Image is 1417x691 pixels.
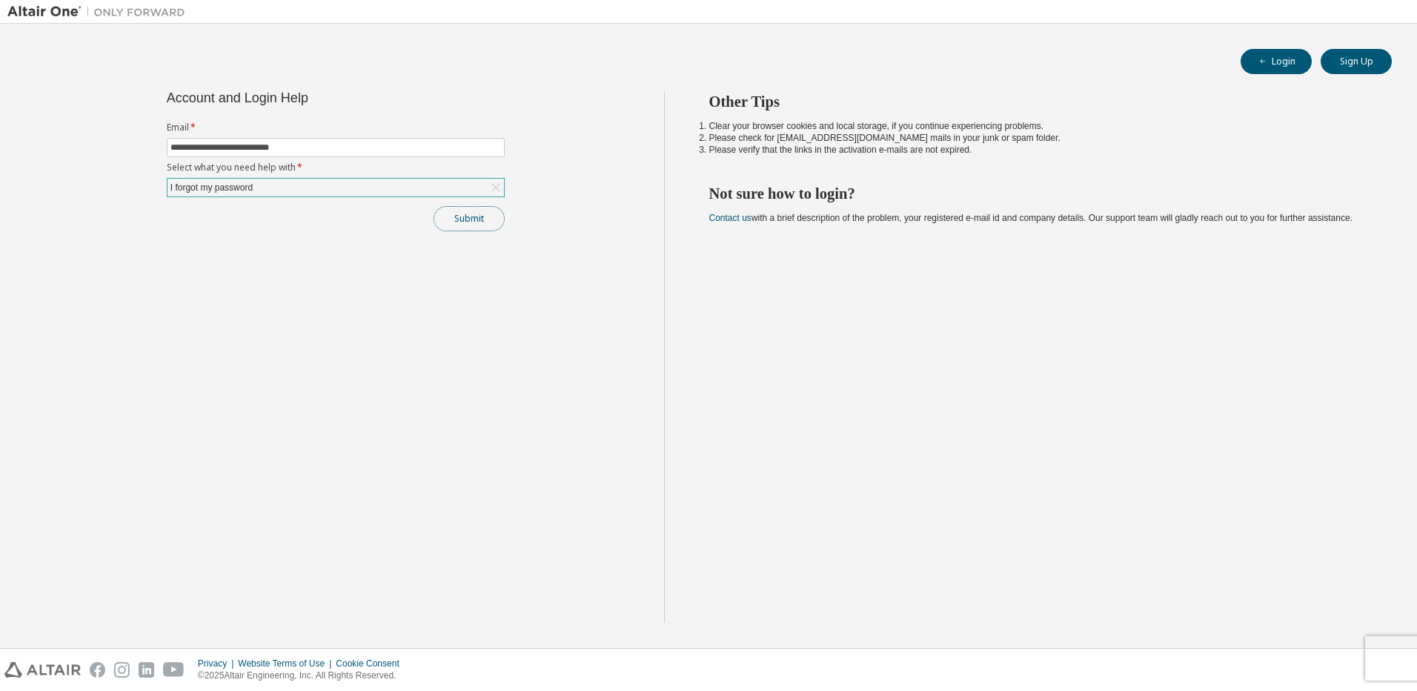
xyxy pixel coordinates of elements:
[167,122,505,133] label: Email
[90,662,105,678] img: facebook.svg
[1241,49,1312,74] button: Login
[709,132,1366,144] li: Please check for [EMAIL_ADDRESS][DOMAIN_NAME] mails in your junk or spam folder.
[709,120,1366,132] li: Clear your browser cookies and local storage, if you continue experiencing problems.
[1321,49,1392,74] button: Sign Up
[709,213,751,223] a: Contact us
[709,184,1366,203] h2: Not sure how to login?
[167,179,504,196] div: I forgot my password
[114,662,130,678] img: instagram.svg
[709,92,1366,111] h2: Other Tips
[163,662,185,678] img: youtube.svg
[168,179,255,196] div: I forgot my password
[336,658,408,669] div: Cookie Consent
[198,658,238,669] div: Privacy
[434,206,505,231] button: Submit
[7,4,193,19] img: Altair One
[139,662,154,678] img: linkedin.svg
[709,144,1366,156] li: Please verify that the links in the activation e-mails are not expired.
[238,658,336,669] div: Website Terms of Use
[198,669,408,682] p: © 2025 Altair Engineering, Inc. All Rights Reserved.
[167,162,505,173] label: Select what you need help with
[709,213,1353,223] span: with a brief description of the problem, your registered e-mail id and company details. Our suppo...
[167,92,437,104] div: Account and Login Help
[4,662,81,678] img: altair_logo.svg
